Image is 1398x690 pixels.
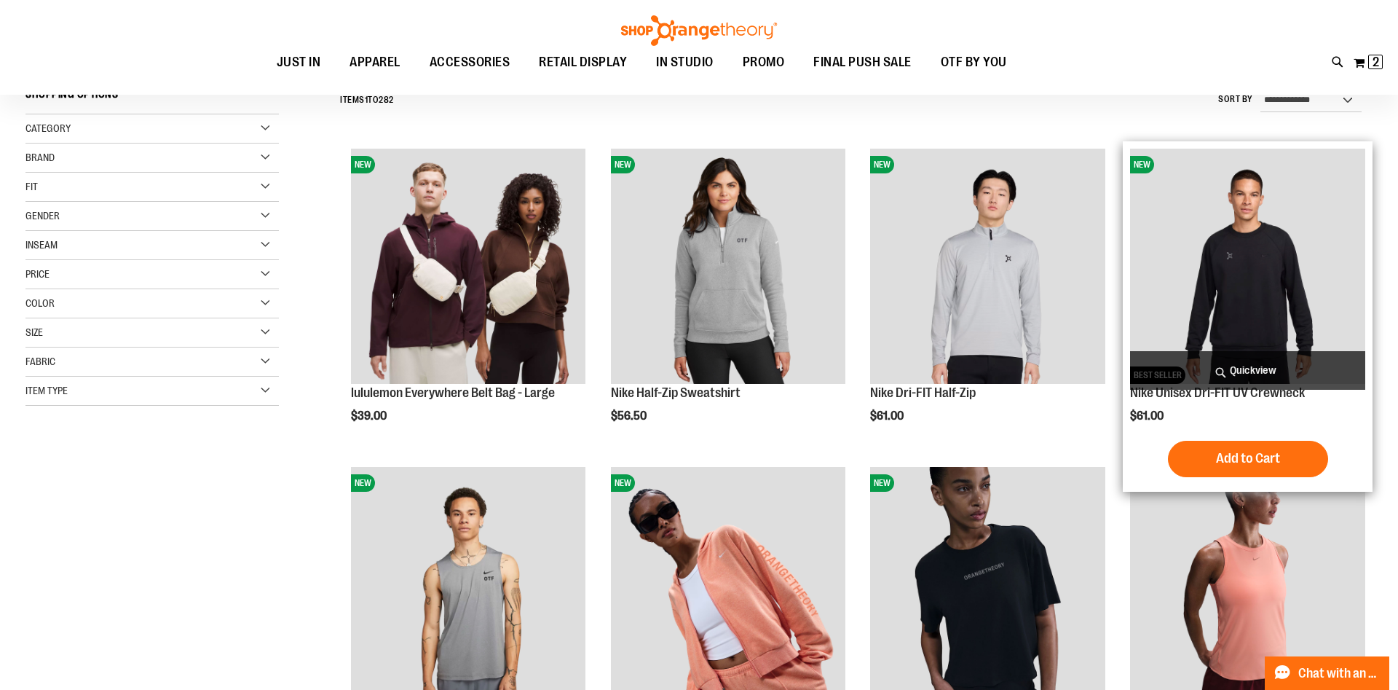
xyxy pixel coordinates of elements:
a: OTF BY YOU [926,46,1022,79]
a: Nike Dri-FIT Half-Zip [870,385,976,400]
span: NEW [611,156,635,173]
img: Nike Unisex Dri-FIT UV Crewneck [1130,149,1365,384]
span: NEW [611,474,635,492]
a: Quickview [1130,351,1365,390]
img: lululemon Everywhere Belt Bag - Large [351,149,586,384]
h2: Items to [340,89,394,111]
button: Add to Cart [1168,441,1328,477]
span: Fit [25,181,38,192]
span: 1 [365,95,368,105]
span: $61.00 [1130,409,1166,423]
span: $56.50 [611,409,649,423]
span: Inseam [25,239,58,251]
div: product [1123,141,1373,491]
span: ACCESSORIES [430,46,510,79]
span: 2 [1373,55,1379,69]
div: product [863,141,1113,459]
span: $39.00 [351,409,389,423]
span: Item Type [25,385,68,396]
span: OTF BY YOU [941,46,1007,79]
strong: Shopping Options [25,82,279,114]
span: NEW [351,474,375,492]
a: JUST IN [262,46,336,79]
img: Nike Half-Zip Sweatshirt [611,149,846,384]
a: ACCESSORIES [415,46,525,79]
div: product [604,141,853,459]
span: NEW [351,156,375,173]
img: Shop Orangetheory [619,15,779,46]
span: PROMO [743,46,785,79]
button: Chat with an Expert [1265,656,1390,690]
a: RETAIL DISPLAY [524,46,641,79]
span: Price [25,268,50,280]
a: Nike Half-Zip SweatshirtNEW [611,149,846,386]
span: NEW [870,156,894,173]
span: JUST IN [277,46,321,79]
span: Size [25,326,43,338]
a: lululemon Everywhere Belt Bag - LargeNEW [351,149,586,386]
span: Color [25,297,55,309]
a: IN STUDIO [641,46,728,79]
span: Fabric [25,356,55,367]
a: APPAREL [335,46,415,79]
a: Nike Dri-FIT Half-ZipNEW [870,149,1105,386]
span: 282 [379,95,394,105]
span: $61.00 [870,409,906,423]
span: RETAIL DISPLAY [539,46,627,79]
span: Gender [25,210,60,221]
span: Chat with an Expert [1298,667,1381,681]
a: Nike Unisex Dri-FIT UV Crewneck [1130,385,1305,400]
label: Sort By [1218,93,1253,106]
span: Add to Cart [1216,450,1280,466]
span: Category [25,122,71,134]
a: Nike Half-Zip Sweatshirt [611,385,741,400]
a: PROMO [728,46,799,79]
span: NEW [1130,156,1154,173]
span: APPAREL [349,46,400,79]
a: FINAL PUSH SALE [799,46,926,79]
img: Nike Dri-FIT Half-Zip [870,149,1105,384]
a: Nike Unisex Dri-FIT UV CrewneckNEWBEST SELLER [1130,149,1365,386]
span: IN STUDIO [656,46,714,79]
a: lululemon Everywhere Belt Bag - Large [351,385,555,400]
span: NEW [870,474,894,492]
span: Brand [25,152,55,163]
span: FINAL PUSH SALE [813,46,912,79]
div: product [344,141,593,459]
